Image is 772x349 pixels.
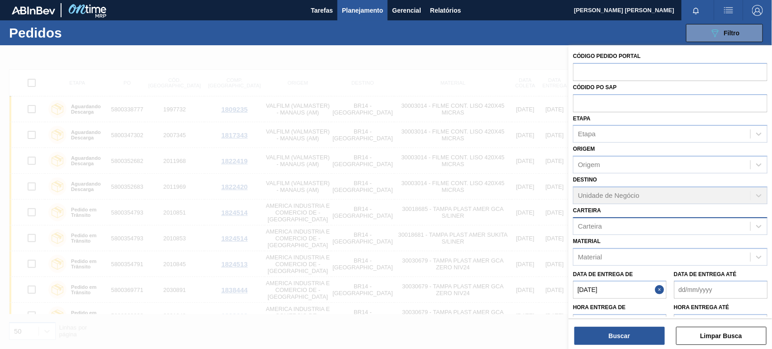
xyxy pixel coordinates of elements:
input: dd/mm/yyyy [573,281,667,299]
div: Carteira [578,222,602,230]
div: Etapa [578,130,596,138]
label: Destino [573,177,597,183]
button: Filtro [686,24,763,42]
span: Tarefas [311,5,333,16]
label: Etapa [573,115,591,122]
button: Notificações [682,4,710,17]
label: Código Pedido Portal [573,53,641,59]
span: Relatórios [430,5,461,16]
label: Hora entrega até [674,301,767,314]
span: Filtro [724,29,740,37]
span: Gerencial [392,5,421,16]
div: Origem [578,161,600,169]
img: TNhmsLtSVTkK8tSr43FrP2fwEKptu5GPRR3wAAAABJRU5ErkJggg== [12,6,55,14]
label: Códido PO SAP [573,84,617,91]
label: Data de Entrega de [573,271,633,277]
h1: Pedidos [9,28,142,38]
label: Carteira [573,207,601,214]
label: Hora entrega de [573,301,667,314]
div: Material [578,253,602,261]
label: Data de Entrega até [674,271,737,277]
label: Origem [573,146,595,152]
img: userActions [723,5,734,16]
span: Planejamento [342,5,383,16]
label: Material [573,238,601,244]
input: dd/mm/yyyy [674,281,767,299]
button: Close [655,281,667,299]
img: Logout [752,5,763,16]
